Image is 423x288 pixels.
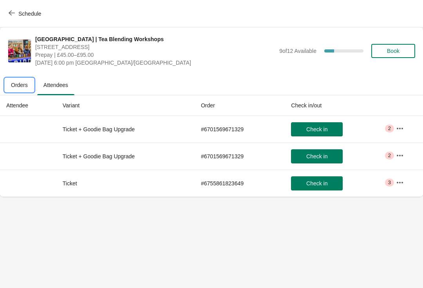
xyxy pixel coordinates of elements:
span: Check in [306,153,327,159]
span: [STREET_ADDRESS] [35,43,275,51]
span: [GEOGRAPHIC_DATA] | Tea Blending Workshops [35,35,275,43]
td: # 6701569671329 [195,143,285,170]
button: Schedule [4,7,47,21]
img: Glasgow | Tea Blending Workshops [8,40,31,62]
span: Prepay | £45.00–£95.00 [35,51,275,59]
span: 3 [388,179,391,186]
button: Check in [291,176,343,190]
span: Schedule [18,11,41,17]
button: Book [371,44,415,58]
td: Ticket + Goodie Bag Upgrade [56,143,195,170]
td: # 6701569671329 [195,116,285,143]
th: Check in/out [285,95,390,116]
th: Order [195,95,285,116]
th: Variant [56,95,195,116]
span: Check in [306,126,327,132]
button: Check in [291,149,343,163]
span: [DATE] 6:00 pm [GEOGRAPHIC_DATA]/[GEOGRAPHIC_DATA] [35,59,275,67]
td: # 6755861823649 [195,170,285,197]
span: 2 [388,125,391,132]
span: Orders [5,78,34,92]
span: 9 of 12 Available [279,48,316,54]
span: 2 [388,152,391,159]
span: Attendees [37,78,74,92]
button: Check in [291,122,343,136]
span: Book [387,48,399,54]
span: Check in [306,180,327,187]
td: Ticket [56,170,195,197]
td: Ticket + Goodie Bag Upgrade [56,116,195,143]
